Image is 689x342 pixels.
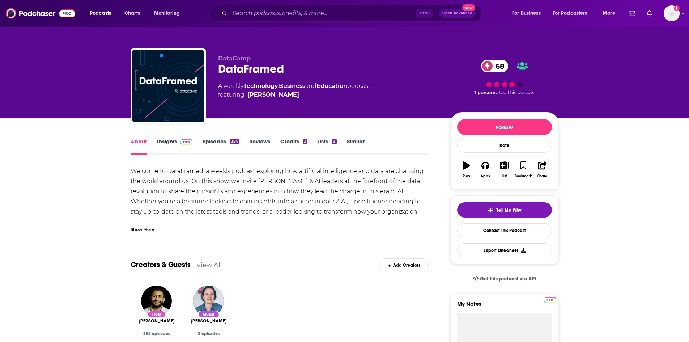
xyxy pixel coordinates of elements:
img: tell me why sparkle [488,207,493,213]
span: Get this podcast via API [480,276,536,282]
div: Welcome to DataFramed, a weekly podcast exploring how artificial intelligence and data are changi... [131,166,429,257]
span: 68 [488,60,508,72]
button: Show profile menu [664,5,680,21]
img: Katharine Jarmul [193,286,224,316]
a: Get this podcast via API [467,270,542,288]
button: List [495,157,514,183]
div: Share [537,174,547,178]
span: Podcasts [90,8,111,18]
div: Search podcasts, credits, & more... [217,5,489,22]
div: Bookmark [515,174,532,178]
button: open menu [149,8,189,19]
div: 354 [230,139,239,144]
a: InsightsPodchaser Pro [157,138,193,155]
svg: Add a profile image [674,5,680,11]
a: View All [196,261,222,269]
a: Adel Nehme [139,318,175,324]
input: Search podcasts, credits, & more... [230,8,416,19]
a: Reviews [249,138,270,155]
div: 8 [332,139,336,144]
a: Creators & Guests [131,260,191,269]
img: Podchaser Pro [180,139,193,145]
a: Business [279,83,305,89]
span: Logged in as HannahDulzo1 [664,5,680,21]
span: , [278,83,279,89]
button: open menu [85,8,120,19]
span: Ctrl K [416,9,433,18]
span: featuring [218,90,370,99]
a: Similar [347,138,365,155]
button: Apps [476,157,495,183]
div: Play [463,174,470,178]
button: open menu [598,8,624,19]
a: Credits2 [280,138,307,155]
div: Rate [457,138,552,153]
span: 1 person [474,90,494,95]
div: Guest [198,311,220,318]
a: Charts [120,8,144,19]
a: Adel Nehme [247,90,299,99]
button: Open AdvancedNew [439,9,476,18]
span: Open Advanced [442,12,472,15]
div: 352 episodes [136,331,177,336]
a: Show notifications dropdown [644,7,655,20]
button: Bookmark [514,157,533,183]
button: Play [457,157,476,183]
div: Apps [481,174,490,178]
span: and [305,83,316,89]
span: Tell Me Why [496,207,521,213]
div: 2 [303,139,307,144]
button: Export One-Sheet [457,243,552,257]
label: My Notes [457,300,552,313]
div: 68 1 personrated this podcast [450,55,559,100]
a: Lists8 [317,138,336,155]
a: Technology [243,83,278,89]
a: About [131,138,147,155]
span: [PERSON_NAME] [139,318,175,324]
span: rated this podcast [494,90,536,95]
button: open menu [507,8,550,19]
button: Share [533,157,552,183]
a: Show notifications dropdown [626,7,638,20]
button: Follow [457,119,552,135]
img: Adel Nehme [141,286,172,316]
div: 2 episodes [188,331,229,336]
div: Host [147,311,166,318]
a: 68 [481,60,508,72]
a: Contact This Podcast [457,223,552,237]
a: Pro website [544,296,556,303]
div: List [502,174,507,178]
a: Katharine Jarmul [191,318,227,324]
span: New [462,4,475,11]
span: For Business [512,8,541,18]
span: More [603,8,615,18]
button: tell me why sparkleTell Me Why [457,202,552,218]
span: [PERSON_NAME] [191,318,227,324]
span: For Podcasters [553,8,587,18]
img: User Profile [664,5,680,21]
img: Podchaser Pro [544,297,556,303]
div: A weekly podcast [218,82,370,99]
button: open menu [548,8,598,19]
a: Education [316,83,347,89]
img: Podchaser - Follow, Share and Rate Podcasts [6,7,75,20]
img: DataFramed [132,50,204,122]
div: Add Creators [379,258,429,271]
a: Episodes354 [203,138,239,155]
span: Charts [124,8,140,18]
span: Monitoring [154,8,180,18]
span: DataCamp [218,55,251,62]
